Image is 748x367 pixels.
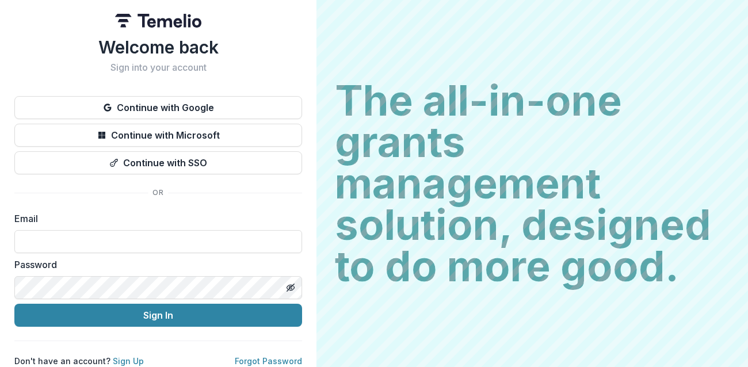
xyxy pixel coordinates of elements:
[14,355,144,367] p: Don't have an account?
[235,356,302,366] a: Forgot Password
[14,212,295,225] label: Email
[14,304,302,327] button: Sign In
[281,278,300,297] button: Toggle password visibility
[14,37,302,58] h1: Welcome back
[14,62,302,73] h2: Sign into your account
[14,151,302,174] button: Continue with SSO
[113,356,144,366] a: Sign Up
[14,124,302,147] button: Continue with Microsoft
[14,258,295,272] label: Password
[14,96,302,119] button: Continue with Google
[115,14,201,28] img: Temelio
